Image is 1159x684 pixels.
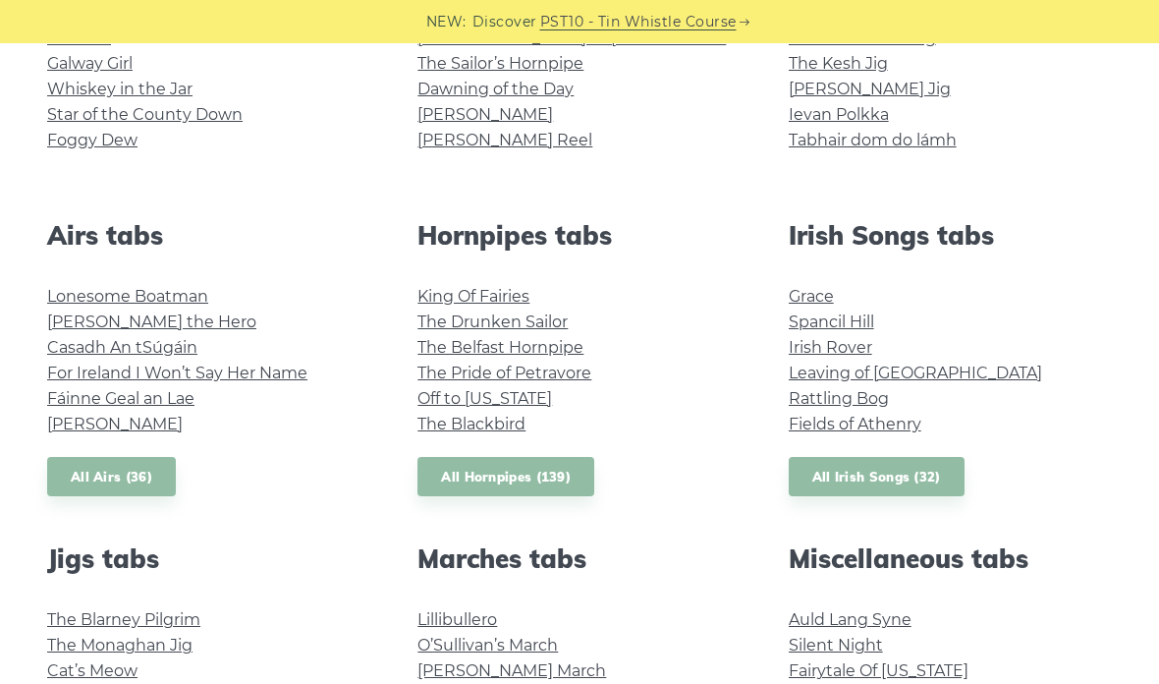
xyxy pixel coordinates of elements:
[417,364,591,382] a: The Pride of Petravore
[789,28,936,47] a: The Swallowtail Jig
[426,11,467,33] span: NEW:
[789,610,911,629] a: Auld Lang Syne
[47,313,256,331] a: [PERSON_NAME] the Hero
[417,661,606,680] a: [PERSON_NAME] March
[417,389,552,408] a: Off to [US_STATE]
[417,105,553,124] a: [PERSON_NAME]
[417,636,558,655] a: O’Sullivan’s March
[47,364,307,382] a: For Ireland I Won’t Say Her Name
[540,11,737,33] a: PST10 - Tin Whistle Course
[789,313,874,331] a: Spancil Hill
[47,105,243,124] a: Star of the County Down
[417,80,574,98] a: Dawning of the Day
[789,80,951,98] a: [PERSON_NAME] Jig
[47,220,370,251] h2: Airs tabs
[789,457,965,497] a: All Irish Songs (32)
[47,80,193,98] a: Whiskey in the Jar
[47,338,197,357] a: Casadh An tSúgáin
[789,364,1042,382] a: Leaving of [GEOGRAPHIC_DATA]
[789,338,872,357] a: Irish Rover
[47,131,138,149] a: Foggy Dew
[47,610,200,629] a: The Blarney Pilgrim
[47,661,138,680] a: Cat’s Meow
[789,543,1112,574] h2: Miscellaneous tabs
[417,415,525,433] a: The Blackbird
[47,457,176,497] a: All Airs (36)
[417,338,583,357] a: The Belfast Hornpipe
[789,636,883,655] a: Silent Night
[789,389,889,408] a: Rattling Bog
[47,287,208,306] a: Lonesome Boatman
[789,131,957,149] a: Tabhair dom do lámh
[789,54,888,73] a: The Kesh Jig
[789,220,1112,251] h2: Irish Songs tabs
[47,543,370,574] h2: Jigs tabs
[47,389,194,408] a: Fáinne Geal an Lae
[417,313,568,331] a: The Drunken Sailor
[417,543,741,574] h2: Marches tabs
[417,610,497,629] a: Lillibullero
[417,287,529,306] a: King Of Fairies
[472,11,537,33] span: Discover
[417,28,780,47] a: [GEOGRAPHIC_DATA] to [GEOGRAPHIC_DATA]
[789,415,921,433] a: Fields of Athenry
[789,661,968,680] a: Fairytale Of [US_STATE]
[47,415,183,433] a: [PERSON_NAME]
[789,287,834,306] a: Grace
[417,220,741,251] h2: Hornpipes tabs
[789,105,889,124] a: Ievan Polkka
[47,28,111,47] a: Inisheer
[47,54,133,73] a: Galway Girl
[417,457,594,497] a: All Hornpipes (139)
[47,636,193,655] a: The Monaghan Jig
[417,54,583,73] a: The Sailor’s Hornpipe
[417,131,592,149] a: [PERSON_NAME] Reel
